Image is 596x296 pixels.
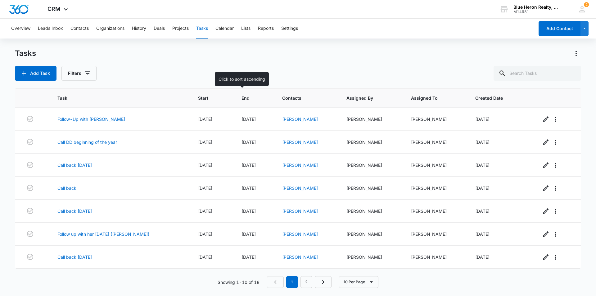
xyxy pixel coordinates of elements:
a: Call back [DATE] [57,162,92,168]
span: [DATE] [475,185,490,191]
a: [PERSON_NAME] [282,231,318,237]
div: [PERSON_NAME] [346,185,396,191]
p: Showing 1-10 of 18 [218,279,260,285]
div: Click to sort ascending [215,72,269,86]
button: Projects [172,19,189,39]
input: Search Tasks [494,66,581,81]
span: [DATE] [198,231,212,237]
span: 2 [584,2,589,7]
span: Task [57,95,174,101]
div: [PERSON_NAME] [411,162,460,168]
span: [DATE] [198,116,212,122]
div: [PERSON_NAME] [411,208,460,214]
a: Follow up with her [DATE] ([PERSON_NAME]) [57,231,149,237]
span: [DATE] [242,185,256,191]
button: Lists [241,19,251,39]
div: [PERSON_NAME] [411,231,460,237]
button: History [132,19,146,39]
span: Assigned By [346,95,387,101]
span: [DATE] [242,162,256,168]
button: Reports [258,19,274,39]
div: [PERSON_NAME] [346,139,396,145]
button: Filters [61,66,97,81]
button: Contacts [70,19,89,39]
span: [DATE] [475,116,490,122]
div: [PERSON_NAME] [411,139,460,145]
nav: Pagination [267,276,332,288]
span: [DATE] [475,208,490,214]
button: 10 Per Page [339,276,378,288]
span: Created Date [475,95,517,101]
a: Page 2 [300,276,312,288]
span: [DATE] [242,254,256,260]
span: [DATE] [242,139,256,145]
h1: Tasks [15,49,36,58]
div: [PERSON_NAME] [346,254,396,260]
a: Call back [DATE] [57,254,92,260]
a: [PERSON_NAME] [282,254,318,260]
em: 1 [286,276,298,288]
button: Add Task [15,66,56,81]
span: [DATE] [198,208,212,214]
span: End [242,95,258,101]
span: Assigned To [411,95,451,101]
a: Call back [57,185,76,191]
a: [PERSON_NAME] [282,139,318,145]
div: [PERSON_NAME] [346,116,396,122]
span: Contacts [282,95,323,101]
div: [PERSON_NAME] [346,208,396,214]
button: Settings [281,19,298,39]
a: [PERSON_NAME] [282,208,318,214]
span: [DATE] [475,139,490,145]
span: [DATE] [198,185,212,191]
div: [PERSON_NAME] [346,231,396,237]
span: [DATE] [475,254,490,260]
div: account id [513,10,559,14]
div: [PERSON_NAME] [411,254,460,260]
button: Leads Inbox [38,19,63,39]
a: Call back [DATE] [57,208,92,214]
span: [DATE] [198,139,212,145]
button: Actions [571,48,581,58]
button: Organizations [96,19,124,39]
span: [DATE] [475,162,490,168]
span: [DATE] [198,162,212,168]
a: Follow-Up with [PERSON_NAME] [57,116,125,122]
a: [PERSON_NAME] [282,162,318,168]
div: [PERSON_NAME] [411,116,460,122]
span: Start [198,95,218,101]
span: CRM [47,6,61,12]
a: [PERSON_NAME] [282,185,318,191]
div: [PERSON_NAME] [411,185,460,191]
a: [PERSON_NAME] [282,116,318,122]
button: Deals [154,19,165,39]
button: Tasks [196,19,208,39]
span: [DATE] [242,116,256,122]
button: Add Contact [539,21,580,36]
div: notifications count [584,2,589,7]
button: Calendar [215,19,234,39]
span: [DATE] [198,254,212,260]
a: Call DD beginning of the year [57,139,117,145]
span: [DATE] [242,208,256,214]
div: [PERSON_NAME] [346,162,396,168]
a: Next Page [315,276,332,288]
span: [DATE] [475,231,490,237]
span: [DATE] [242,231,256,237]
div: account name [513,5,559,10]
button: Overview [11,19,30,39]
